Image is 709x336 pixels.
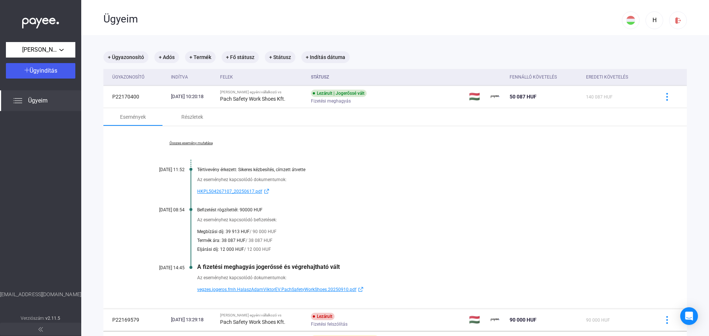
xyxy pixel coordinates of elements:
[197,207,650,212] div: Befizetést rögzítettél: 90000 HUF
[140,265,185,270] div: [DATE] 14:45
[244,245,271,254] span: / 12 000 HUF
[197,187,262,196] span: HKPL504267107_20250617.pdf
[491,92,500,101] img: payee-logo
[38,327,43,332] img: arrow-double-left-grey.svg
[265,51,295,63] mat-chip: + Státusz
[197,285,650,294] a: vegzes.jogeros.fmh.HalaszAdamViktorEV.PachSafetyWorkShoes.20250910.pdfexternal-link-blue
[222,51,259,63] mat-chip: + Fő státusz
[220,313,305,318] div: [PERSON_NAME] egyéni vállalkozó vs
[301,51,350,63] mat-chip: + Indítás dátuma
[311,90,367,97] div: Lezárult | Jogerőssé vált
[24,67,30,73] img: plus-white.svg
[197,285,356,294] span: vegzes.jogeros.fmh.HalaszAdamViktorEV.PachSafetyWorkShoes.20250910.pdf
[197,167,650,172] div: Tértivevény érkezett: Sikeres kézbesítés, címzett átvette
[197,216,650,224] div: Az eseményhez kapcsolódó befizetések:
[45,316,61,321] strong: v2.11.5
[171,316,214,323] div: [DATE] 13:29:18
[13,96,22,105] img: list.svg
[6,63,75,79] button: Ügyindítás
[112,73,165,82] div: Ügyazonosító
[220,73,305,82] div: Felek
[510,73,557,82] div: Fennálló követelés
[197,274,650,281] div: Az eseményhez kapcsolódó dokumentumok:
[220,96,285,102] strong: Pach Safety Work Shoes Kft.
[103,86,168,108] td: P22170400
[648,16,661,25] div: H
[197,227,250,236] span: Megbízási díj: 39 913 HUF
[510,73,580,82] div: Fennálló követelés
[171,73,188,82] div: Indítva
[586,318,610,323] span: 90 000 HUF
[311,313,335,320] div: Lezárult
[112,73,144,82] div: Ügyazonosító
[197,263,650,270] div: A fizetési meghagyás jogerőssé és végrehajtható vált
[197,176,650,183] div: Az eseményhez kapcsolódó dokumentumok:
[220,90,305,94] div: [PERSON_NAME] egyéni vállalkozó vs
[140,207,185,212] div: [DATE] 08:54
[311,97,351,105] span: Fizetési meghagyás
[197,236,246,245] span: Termék ára: 38 087 HUF
[103,51,148,63] mat-chip: + Ügyazonosító
[30,67,57,74] span: Ügyindítás
[197,245,244,254] span: Eljárási díj: 12 000 HUF
[622,11,640,29] button: HU
[663,316,671,324] img: more-blue
[680,307,698,325] div: Open Intercom Messenger
[22,45,59,54] span: [PERSON_NAME] egyéni vállalkozó
[356,287,365,292] img: external-link-blue
[659,89,675,104] button: more-blue
[140,141,242,145] a: Összes esemény mutatása
[250,227,277,236] span: / 90 000 HUF
[28,96,48,105] span: Ügyeim
[103,309,168,331] td: P22169579
[626,16,635,25] img: HU
[181,112,203,121] div: Részletek
[220,319,285,325] strong: Pach Safety Work Shoes Kft.
[659,312,675,328] button: more-blue
[586,73,628,82] div: Eredeti követelés
[308,69,466,86] th: Státusz
[22,14,59,29] img: white-payee-white-dot.svg
[645,11,663,29] button: H
[491,315,500,324] img: payee-logo
[220,73,233,82] div: Felek
[586,73,650,82] div: Eredeti követelés
[669,11,687,29] button: logout-red
[6,42,75,58] button: [PERSON_NAME] egyéni vállalkozó
[510,317,537,323] span: 90 000 HUF
[262,188,271,194] img: external-link-blue
[466,309,488,331] td: 🇭🇺
[586,94,613,100] span: 140 087 HUF
[311,320,347,329] span: Fizetési felszólítás
[197,187,650,196] a: HKPL504267107_20250617.pdfexternal-link-blue
[120,112,146,121] div: Események
[663,93,671,101] img: more-blue
[674,17,682,24] img: logout-red
[103,13,622,25] div: Ügyeim
[154,51,179,63] mat-chip: + Adós
[171,73,214,82] div: Indítva
[510,94,537,100] span: 50 087 HUF
[140,167,185,172] div: [DATE] 11:52
[171,93,214,100] div: [DATE] 10:20:18
[466,86,488,108] td: 🇭🇺
[185,51,216,63] mat-chip: + Termék
[246,236,273,245] span: / 38 087 HUF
